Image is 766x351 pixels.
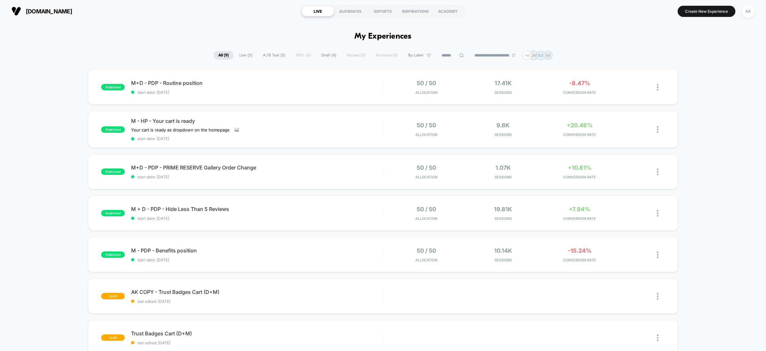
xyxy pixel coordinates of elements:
span: CONVERSION RATE [543,258,616,262]
span: last edited: [DATE] [131,299,383,304]
span: -15.24% [568,247,591,254]
img: close [657,251,658,258]
span: By Label [408,53,423,58]
span: +10.81% [568,164,591,171]
span: 50 / 50 [417,247,436,254]
p: JM [531,53,537,58]
div: + 6 [522,51,532,60]
span: Your cart is ready as dropdown on the homepage [131,127,230,132]
span: published [101,251,125,258]
span: draft [101,334,125,341]
span: M+D - PDP - PRIME RESERVE Gallery Order Change [131,164,383,171]
p: ED [539,53,544,58]
span: start date: [DATE] [131,90,383,95]
img: Visually logo [11,6,21,16]
span: Sessions [466,175,539,179]
span: +7.94% [569,206,590,213]
button: [DOMAIN_NAME] [10,6,74,16]
span: CONVERSION RATE [543,132,616,137]
span: Sessions [466,132,539,137]
img: end [512,53,516,57]
span: 50 / 50 [417,164,436,171]
span: M + D - PDP - Hide Less Than 5 Reviews [131,206,383,212]
img: close [657,334,658,341]
span: published [101,210,125,216]
p: AK [546,53,551,58]
h1: My Experiences [354,32,412,41]
span: 17.41k [495,80,512,86]
span: A/B Test ( 5 ) [258,51,290,60]
span: CONVERSION RATE [543,175,616,179]
span: 50 / 50 [417,206,436,213]
span: start date: [DATE] [131,136,383,141]
img: close [657,84,658,91]
span: Allocation [415,132,437,137]
div: ACADEMY [432,6,464,16]
span: start date: [DATE] [131,216,383,221]
span: published [101,168,125,175]
button: Create New Experience [678,6,735,17]
div: AUDIENCES [334,6,367,16]
span: -8.47% [569,80,590,86]
span: Sessions [466,90,539,95]
span: M+D - PDP - Routine position [131,80,383,86]
span: +20.46% [567,122,593,129]
span: last edited: [DATE] [131,340,383,345]
span: published [101,84,125,90]
span: 1.07k [495,164,511,171]
div: AK [742,5,755,18]
div: LIVE [301,6,334,16]
span: AK COPY - Trust Badges Cart (D+M) [131,289,383,295]
span: Sessions [466,216,539,221]
div: REPORTS [367,6,399,16]
div: INSPIRATIONS [399,6,432,16]
span: published [101,126,125,133]
span: start date: [DATE] [131,258,383,262]
span: 50 / 50 [417,80,436,86]
span: CONVERSION RATE [543,216,616,221]
span: M - PDP - Benefits position [131,247,383,254]
span: [DOMAIN_NAME] [26,8,72,15]
span: draft [101,293,125,299]
span: 19.81k [494,206,512,213]
span: Allocation [415,258,437,262]
span: All ( 9 ) [213,51,234,60]
span: CONVERSION RATE [543,90,616,95]
span: Sessions [466,258,539,262]
span: M - HP - Your cart is ready [131,118,383,124]
img: close [657,168,658,175]
button: AK [740,5,756,18]
span: Draft ( 4 ) [316,51,341,60]
span: Live ( 5 ) [234,51,257,60]
span: Allocation [415,90,437,95]
span: Allocation [415,175,437,179]
img: close [657,293,658,300]
span: start date: [DATE] [131,175,383,179]
img: close [657,210,658,217]
span: Allocation [415,216,437,221]
span: 50 / 50 [417,122,436,129]
img: close [657,126,658,133]
span: 9.8k [496,122,509,129]
span: 10.14k [494,247,512,254]
span: Trust Badges Cart (D+M) [131,330,383,337]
